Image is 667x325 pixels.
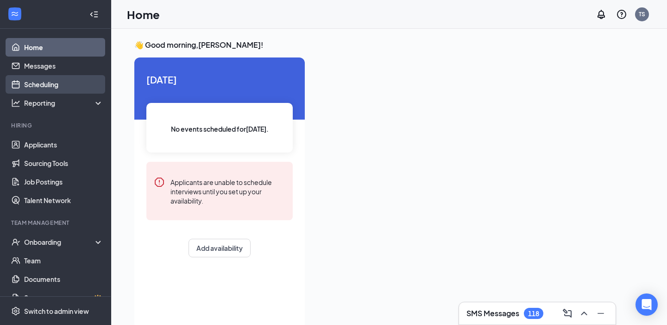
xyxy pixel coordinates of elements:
svg: Minimize [595,308,606,319]
a: Messages [24,57,103,75]
a: Home [24,38,103,57]
svg: Error [154,177,165,188]
button: Minimize [593,306,608,321]
span: No events scheduled for [DATE] . [171,124,269,134]
div: Team Management [11,219,101,227]
div: Onboarding [24,237,95,247]
div: Hiring [11,121,101,129]
svg: ChevronUp [579,308,590,319]
a: Sourcing Tools [24,154,103,172]
div: Open Intercom Messenger [636,293,658,316]
a: SurveysCrown [24,288,103,307]
a: Job Postings [24,172,103,191]
svg: ComposeMessage [562,308,573,319]
div: 118 [528,310,539,318]
svg: Collapse [89,10,99,19]
svg: QuestionInfo [616,9,627,20]
h3: SMS Messages [466,308,519,319]
div: Switch to admin view [24,306,89,316]
h1: Home [127,6,160,22]
svg: UserCheck [11,237,20,247]
a: Scheduling [24,75,103,94]
a: Team [24,251,103,270]
a: Applicants [24,135,103,154]
svg: Settings [11,306,20,316]
button: ComposeMessage [560,306,575,321]
div: Reporting [24,98,104,108]
button: Add availability [189,239,251,257]
div: TS [639,10,645,18]
svg: Analysis [11,98,20,108]
a: Talent Network [24,191,103,210]
div: Applicants are unable to schedule interviews until you set up your availability. [170,177,285,205]
svg: Notifications [596,9,607,20]
a: Documents [24,270,103,288]
svg: WorkstreamLogo [10,9,19,19]
button: ChevronUp [577,306,591,321]
span: [DATE] [146,72,293,87]
h3: 👋 Good morning, [PERSON_NAME] ! [134,40,644,50]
